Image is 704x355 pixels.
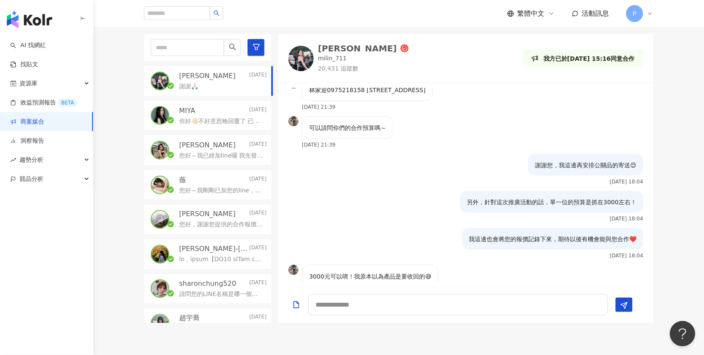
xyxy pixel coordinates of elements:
img: KOL Avatar [152,142,169,159]
p: 3000元可以唷！我原本以為產品是要收回的😅 [309,272,431,282]
p: [DATE] [249,210,267,219]
img: KOL Avatar [288,116,298,127]
p: [DATE] [249,141,267,150]
p: [DATE] 18:04 [610,179,643,185]
span: 資源庫 [20,74,37,93]
span: search [229,43,237,51]
img: KOL Avatar [152,211,169,228]
p: 謝謝🙏🏻 [179,82,198,91]
a: 效益預測報告BETA [10,99,77,107]
p: [PERSON_NAME] [179,210,236,219]
p: [DATE] [249,279,267,289]
img: KOL Avatar [152,246,169,263]
p: [DATE] 18:04 [610,253,643,259]
p: 你好👋🏻不好意思晚回覆了 已加LINE [179,117,263,126]
div: [PERSON_NAME] [318,44,397,53]
img: KOL Avatar [152,177,169,194]
iframe: Help Scout Beacon - Open [670,321,696,347]
p: 趙宇喬 [179,314,200,323]
p: 我方已於[DATE] 15:16同意合作 [543,54,635,63]
p: milin_711 [318,54,347,63]
a: 商案媒合 [10,118,44,126]
p: [DATE] [249,175,267,185]
p: [DATE] [249,245,267,254]
p: 林家迎0975218158 [STREET_ADDRESS] [309,86,425,95]
span: search [214,10,220,16]
span: P [633,9,636,18]
p: [PERSON_NAME] [179,71,236,81]
span: 活動訊息 [582,9,609,17]
span: filter [253,43,260,51]
p: [DATE] [249,106,267,116]
p: [DATE] 18:04 [610,216,643,222]
p: [DATE] [249,314,267,323]
span: 繁體中文 [518,9,545,18]
img: KOL Avatar [288,46,314,71]
p: 另外，針對這次推廣活動的話，單一位的預算是抓在3000左右！ [467,198,636,207]
span: 競品分析 [20,169,43,189]
img: KOL Avatar [152,107,169,124]
p: 您好～我剛剛已加您的line，再請協助確認，謝謝！ [179,186,263,195]
a: searchAI 找網紅 [10,41,46,50]
button: Send [616,298,633,312]
p: MIYA [179,106,195,116]
span: rise [10,157,16,163]
p: 您好，謝謝您提供的合作報價！不好意思因為有一些超出本次活動設定的預算，這次可能暫時沒有機會合作。 因為您已經挑選好喜歡的飾品了，我這邊一樣安排將兩件飾品作為公關品提供給您好嗎？ 再麻煩您提供我們... [179,221,263,229]
p: 請問您的LINE名稱是哪一個呢? 我這邊沒看到訊息 [179,290,263,299]
p: 謝謝您，我這邊再安排公關品的寄送😊 [535,161,636,170]
img: KOL Avatar [288,265,298,275]
p: 我這邊也會將您的報價記錄下來，期待以後有機會能與您合作❤️ [469,235,636,244]
img: KOL Avatar [152,280,169,297]
img: KOL Avatar [152,73,169,90]
p: [DATE] 21:39 [302,104,335,110]
p: [PERSON_NAME] [179,141,236,150]
a: 找貼文 [10,60,38,69]
a: 洞察報告 [10,137,44,145]
p: [PERSON_NAME]-[PERSON_NAME] 景點｜展覽｜生活紀錄 [179,245,248,254]
img: logo [7,11,52,28]
p: lo，ipsum【DO10 siTam conse】，adipiscing，elitseddoei，temporincidi！ utlaboreetd4622magnaaliq，eni09/01... [179,256,263,264]
p: [DATE] 21:39 [302,142,335,148]
p: sharonchung520 [179,279,236,289]
p: 薇 [179,175,186,185]
button: Add a file [292,295,301,315]
p: 可以請問你們的合作預算嗎～ [309,124,386,133]
p: 20,431 追蹤數 [318,65,409,73]
p: [DATE] [249,71,267,81]
img: KOL Avatar [152,315,169,332]
p: 您好～我已經加line囉 我先發個貼圖您看一下有沒有 感謝 [179,152,263,160]
a: KOL Avatar[PERSON_NAME]milin_71120,431 追蹤數 [288,44,409,73]
span: 趨勢分析 [20,150,43,169]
